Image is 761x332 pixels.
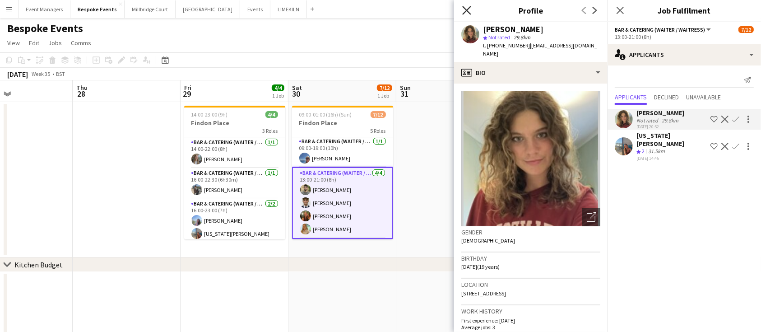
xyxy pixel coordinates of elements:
div: Bio [454,62,608,84]
div: Applicants [608,44,761,65]
app-card-role: Bar & Catering (Waiter / waitress)2/216:00-23:00 (7h)[PERSON_NAME][US_STATE][PERSON_NAME] [184,199,285,243]
div: 1 Job [377,92,392,99]
button: [GEOGRAPHIC_DATA] [176,0,240,18]
a: Jobs [45,37,65,49]
app-card-role: Bar & Catering (Waiter / waitress)4/413:00-21:00 (8h)[PERSON_NAME][PERSON_NAME][PERSON_NAME][PERS... [292,167,393,239]
span: 7/12 [371,111,386,118]
span: Edit [29,39,39,47]
h3: Work history [461,307,600,315]
span: Not rated [488,34,510,41]
span: 7/12 [377,84,392,91]
span: Sat [292,84,302,92]
div: [DATE] 20:52 [636,124,684,130]
div: [DATE] 14:45 [636,155,707,161]
h3: Findon Place [292,119,393,127]
p: Average jobs: 3 [461,324,600,331]
span: [DEMOGRAPHIC_DATA] [461,237,515,244]
p: First experience: [DATE] [461,317,600,324]
span: 30 [291,89,302,99]
span: Comms [71,39,91,47]
a: Edit [25,37,43,49]
span: 2 [642,148,645,154]
div: [DATE] [7,70,28,79]
app-card-role: Bar & Catering (Waiter / waitress)1/114:00-22:00 (8h)[PERSON_NAME] [184,137,285,168]
h3: Job Fulfilment [608,5,761,16]
h3: Location [461,281,600,289]
h3: Birthday [461,254,600,262]
button: LIMEKILN [270,0,307,18]
span: 31 [399,89,411,99]
div: Kitchen Budget [14,260,63,269]
div: BST [56,70,65,77]
span: 09:00-01:00 (16h) (Sun) [299,111,352,118]
button: Bespoke Events [70,0,125,18]
app-card-role: Bar & Catering (Waiter / waitress)1/109:00-19:00 (10h)[PERSON_NAME] [292,136,393,167]
span: | [EMAIL_ADDRESS][DOMAIN_NAME] [483,42,597,57]
app-card-role: Bar & Catering (Waiter / waitress)1/116:00-22:30 (6h30m)[PERSON_NAME] [184,168,285,199]
h3: Gender [461,228,600,236]
span: Declined [654,94,679,100]
span: 7/12 [738,26,754,33]
span: 4/4 [265,111,278,118]
div: [PERSON_NAME] [483,25,543,33]
button: Bar & Catering (Waiter / waitress) [615,26,712,33]
span: 3 Roles [263,127,278,134]
span: Week 35 [30,70,52,77]
div: 1 Job [272,92,284,99]
span: 29.8km [512,34,532,41]
span: Bar & Catering (Waiter / waitress) [615,26,705,33]
app-job-card: 14:00-23:00 (9h)4/4Findon Place3 RolesBar & Catering (Waiter / waitress)1/114:00-22:00 (8h)[PERSO... [184,106,285,239]
div: Open photos pop-in [582,208,600,226]
span: Sun [400,84,411,92]
h3: Findon Place [184,119,285,127]
span: t. [PHONE_NUMBER] [483,42,530,49]
div: 29.8km [660,117,680,124]
div: [US_STATE][PERSON_NAME] [636,131,707,148]
span: 29 [183,89,191,99]
app-job-card: 09:00-01:00 (16h) (Sun)7/12Findon Place5 RolesBar & Catering (Waiter / waitress)1/109:00-19:00 (1... [292,106,393,239]
span: Fri [184,84,191,92]
div: [PERSON_NAME] [636,109,684,117]
button: Millbridge Court [125,0,176,18]
span: View [7,39,20,47]
a: View [4,37,23,49]
span: [STREET_ADDRESS] [461,290,506,297]
span: 5 Roles [371,127,386,134]
span: Unavailable [686,94,721,100]
button: Event Managers [19,0,70,18]
h1: Bespoke Events [7,22,83,35]
button: Events [240,0,270,18]
h3: Profile [454,5,608,16]
a: Comms [67,37,95,49]
img: Crew avatar or photo [461,91,600,226]
span: 28 [75,89,88,99]
div: Not rated [636,117,660,124]
span: Applicants [615,94,647,100]
span: [DATE] (19 years) [461,263,500,270]
div: 31.5km [646,148,667,155]
span: 4/4 [272,84,284,91]
span: Jobs [48,39,62,47]
div: 13:00-21:00 (8h) [615,33,754,40]
span: Thu [76,84,88,92]
span: 14:00-23:00 (9h) [191,111,228,118]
